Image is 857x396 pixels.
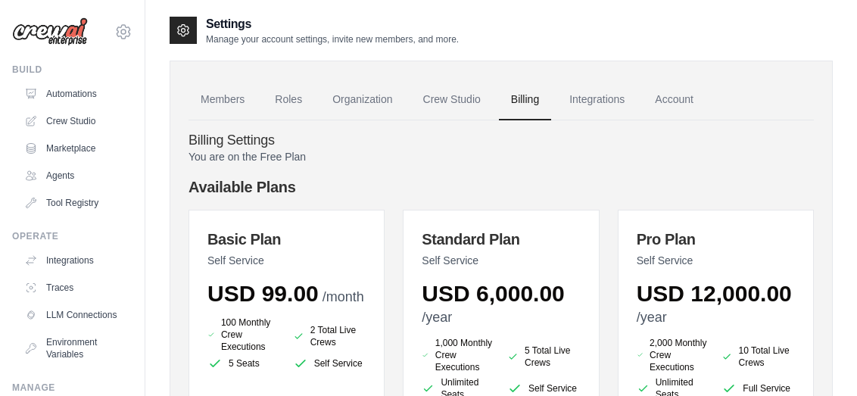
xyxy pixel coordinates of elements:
[637,337,710,373] li: 2,000 Monthly Crew Executions
[323,289,364,304] span: /month
[18,276,132,300] a: Traces
[18,303,132,327] a: LLM Connections
[18,330,132,366] a: Environment Variables
[207,253,366,268] p: Self Service
[422,337,495,373] li: 1,000 Monthly Crew Executions
[207,356,281,371] li: 5 Seats
[637,310,667,325] span: /year
[206,33,459,45] p: Manage your account settings, invite new members, and more.
[18,164,132,188] a: Agents
[12,382,132,394] div: Manage
[18,136,132,161] a: Marketplace
[422,253,580,268] p: Self Service
[422,310,452,325] span: /year
[18,82,132,106] a: Automations
[557,80,637,120] a: Integrations
[189,176,814,198] h4: Available Plans
[499,80,551,120] a: Billing
[207,281,319,306] span: USD 99.00
[207,316,281,353] li: 100 Monthly Crew Executions
[293,320,366,353] li: 2 Total Live Crews
[206,15,459,33] h2: Settings
[637,229,795,250] h3: Pro Plan
[12,230,132,242] div: Operate
[320,80,404,120] a: Organization
[643,80,706,120] a: Account
[189,133,814,149] h4: Billing Settings
[207,229,366,250] h3: Basic Plan
[12,17,88,46] img: Logo
[422,281,564,306] span: USD 6,000.00
[263,80,314,120] a: Roles
[721,340,795,373] li: 10 Total Live Crews
[422,229,580,250] h3: Standard Plan
[12,64,132,76] div: Build
[637,281,792,306] span: USD 12,000.00
[189,149,814,164] p: You are on the Free Plan
[507,340,581,373] li: 5 Total Live Crews
[293,356,366,371] li: Self Service
[18,109,132,133] a: Crew Studio
[411,80,493,120] a: Crew Studio
[189,80,257,120] a: Members
[18,191,132,215] a: Tool Registry
[637,253,795,268] p: Self Service
[18,248,132,273] a: Integrations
